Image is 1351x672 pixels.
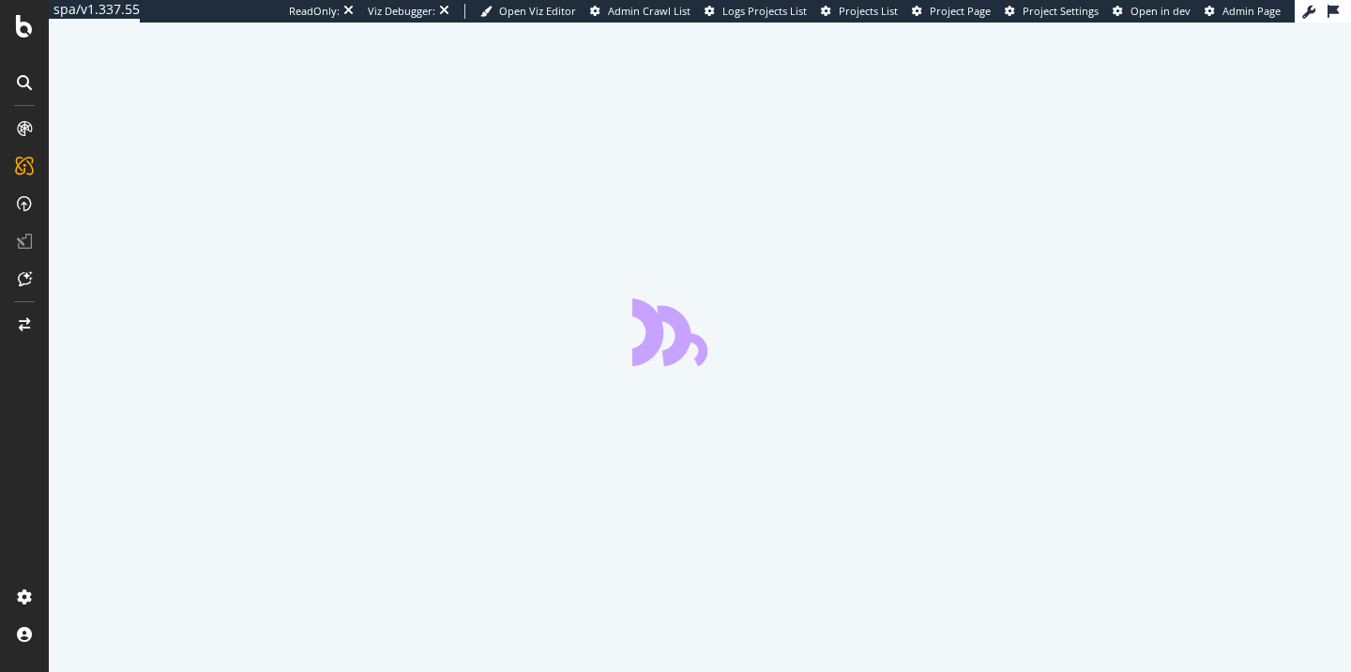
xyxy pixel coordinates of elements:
[839,4,898,18] span: Projects List
[499,4,576,18] span: Open Viz Editor
[632,298,767,366] div: animation
[821,4,898,19] a: Projects List
[289,4,340,19] div: ReadOnly:
[480,4,576,19] a: Open Viz Editor
[1131,4,1191,18] span: Open in dev
[590,4,691,19] a: Admin Crawl List
[608,4,691,18] span: Admin Crawl List
[1113,4,1191,19] a: Open in dev
[930,4,991,18] span: Project Page
[1222,4,1281,18] span: Admin Page
[705,4,807,19] a: Logs Projects List
[1205,4,1281,19] a: Admin Page
[1005,4,1099,19] a: Project Settings
[722,4,807,18] span: Logs Projects List
[912,4,991,19] a: Project Page
[368,4,435,19] div: Viz Debugger:
[1023,4,1099,18] span: Project Settings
